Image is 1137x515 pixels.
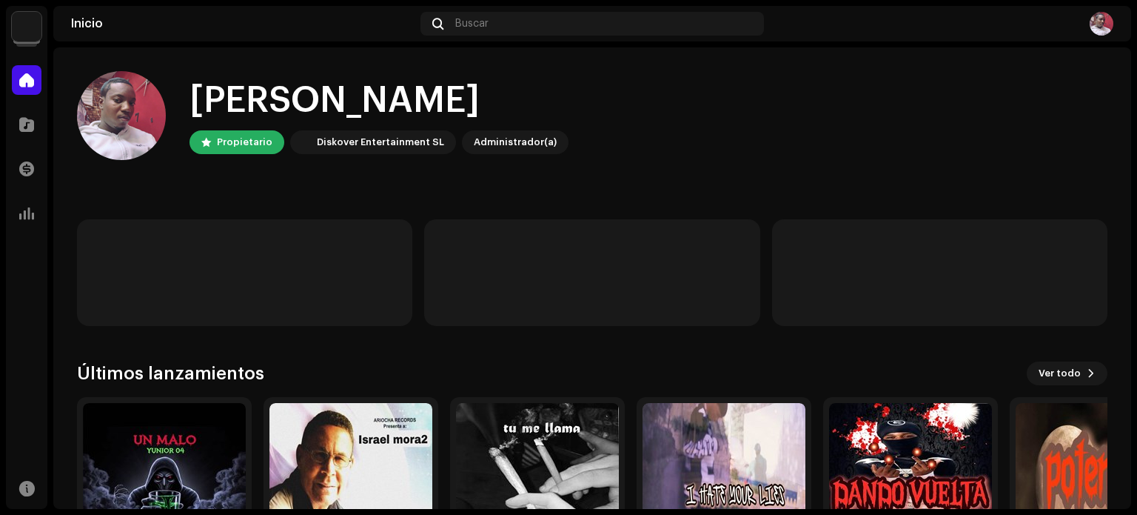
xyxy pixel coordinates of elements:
div: [PERSON_NAME] [189,77,568,124]
div: Diskover Entertainment SL [317,133,444,151]
h3: Últimos lanzamientos [77,362,264,385]
img: 297a105e-aa6c-4183-9ff4-27133c00f2e2 [12,12,41,41]
img: 297a105e-aa6c-4183-9ff4-27133c00f2e2 [293,133,311,151]
span: Buscar [455,18,489,30]
div: Propietario [217,133,272,151]
div: Administrador(a) [474,133,557,151]
img: e3e75411-db38-4466-8950-960790d28a1a [1090,12,1113,36]
img: e3e75411-db38-4466-8950-960790d28a1a [77,71,166,160]
div: Inicio [71,18,415,30]
button: Ver todo [1027,362,1107,385]
span: Ver todo [1039,359,1081,388]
